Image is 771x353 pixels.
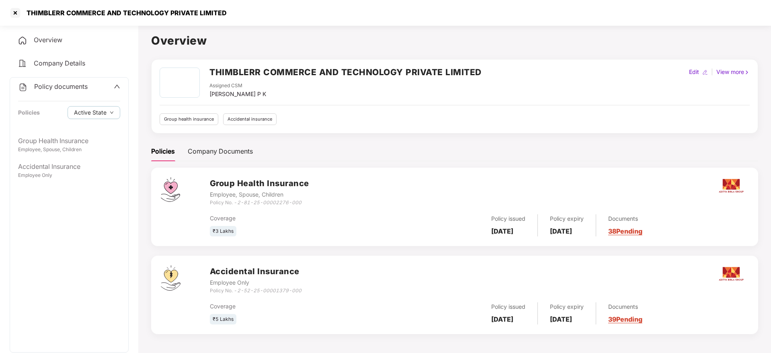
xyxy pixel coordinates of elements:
[188,146,253,156] div: Company Documents
[717,260,745,288] img: aditya.png
[491,214,525,223] div: Policy issued
[151,146,175,156] div: Policies
[491,315,513,323] b: [DATE]
[34,59,85,67] span: Company Details
[210,199,309,207] div: Policy No. -
[608,227,642,235] a: 38 Pending
[702,70,708,75] img: editIcon
[237,199,301,205] i: 2-81-25-00002276-000
[687,68,701,76] div: Edit
[114,83,120,90] span: up
[717,172,745,200] img: aditya.png
[110,111,114,115] span: down
[210,214,390,223] div: Coverage
[608,315,642,323] a: 39 Pending
[18,146,120,154] div: Employee, Spouse, Children
[22,9,227,17] div: THIMBLERR COMMERCE AND TECHNOLOGY PRIVATE LIMITED
[744,70,750,75] img: rightIcon
[210,287,301,295] div: Policy No. -
[223,113,277,125] div: Accidental insurance
[34,82,88,90] span: Policy documents
[550,315,572,323] b: [DATE]
[491,227,513,235] b: [DATE]
[210,314,236,325] div: ₹5 Lakhs
[608,302,642,311] div: Documents
[491,302,525,311] div: Policy issued
[237,287,301,293] i: 2-52-25-00001379-000
[74,108,107,117] span: Active State
[34,36,62,44] span: Overview
[209,82,266,90] div: Assigned CSM
[550,302,584,311] div: Policy expiry
[210,278,301,287] div: Employee Only
[18,136,120,146] div: Group Health Insurance
[160,113,218,125] div: Group health insurance
[210,190,309,199] div: Employee, Spouse, Children
[18,172,120,179] div: Employee Only
[161,265,180,291] img: svg+xml;base64,PHN2ZyB4bWxucz0iaHR0cDovL3d3dy53My5vcmcvMjAwMC9zdmciIHdpZHRoPSI0OS4zMjEiIGhlaWdodD...
[18,82,28,92] img: svg+xml;base64,PHN2ZyB4bWxucz0iaHR0cDovL3d3dy53My5vcmcvMjAwMC9zdmciIHdpZHRoPSIyNCIgaGVpZ2h0PSIyNC...
[151,32,758,49] h1: Overview
[715,68,751,76] div: View more
[550,214,584,223] div: Policy expiry
[709,68,715,76] div: |
[161,177,180,202] img: svg+xml;base64,PHN2ZyB4bWxucz0iaHR0cDovL3d3dy53My5vcmcvMjAwMC9zdmciIHdpZHRoPSI0Ny43MTQiIGhlaWdodD...
[608,214,642,223] div: Documents
[210,226,236,237] div: ₹3 Lakhs
[209,90,266,99] div: [PERSON_NAME] P K
[18,162,120,172] div: Accidental Insurance
[210,177,309,190] h3: Group Health Insurance
[210,302,390,311] div: Coverage
[550,227,572,235] b: [DATE]
[210,265,301,278] h3: Accidental Insurance
[18,36,27,45] img: svg+xml;base64,PHN2ZyB4bWxucz0iaHR0cDovL3d3dy53My5vcmcvMjAwMC9zdmciIHdpZHRoPSIyNCIgaGVpZ2h0PSIyNC...
[68,106,120,119] button: Active Statedown
[18,108,40,117] div: Policies
[18,59,27,68] img: svg+xml;base64,PHN2ZyB4bWxucz0iaHR0cDovL3d3dy53My5vcmcvMjAwMC9zdmciIHdpZHRoPSIyNCIgaGVpZ2h0PSIyNC...
[209,66,482,79] h2: THIMBLERR COMMERCE AND TECHNOLOGY PRIVATE LIMITED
